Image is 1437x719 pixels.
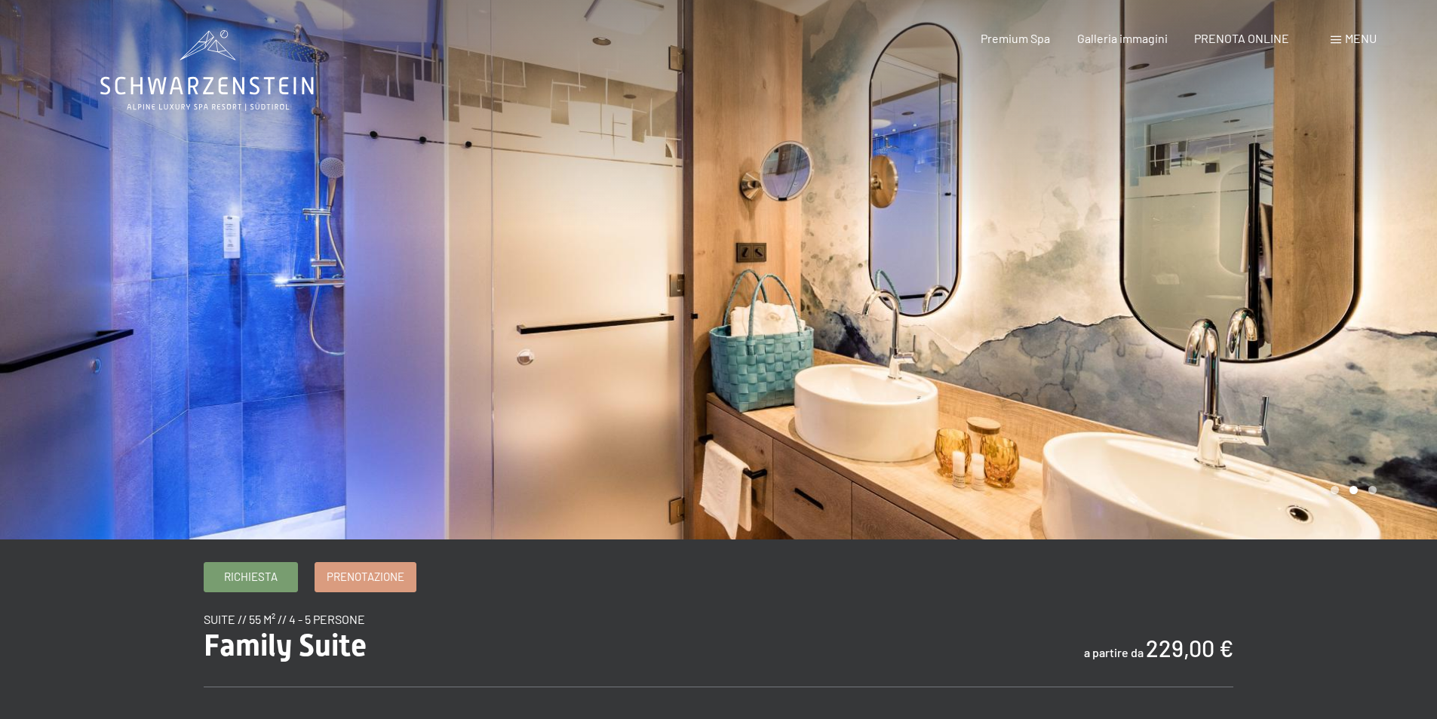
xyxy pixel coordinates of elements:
span: Prenotazione [327,569,404,585]
a: Galleria immagini [1077,31,1168,45]
b: 229,00 € [1146,635,1233,662]
a: Richiesta [204,563,297,591]
a: PRENOTA ONLINE [1194,31,1289,45]
span: Menu [1345,31,1377,45]
a: Prenotazione [315,563,416,591]
span: Richiesta [224,569,278,585]
span: Family Suite [204,628,367,663]
span: a partire da [1084,645,1144,659]
span: suite // 55 m² // 4 - 5 persone [204,612,365,626]
a: Premium Spa [981,31,1050,45]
